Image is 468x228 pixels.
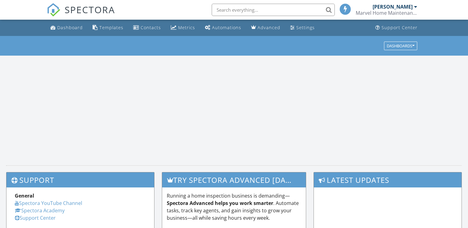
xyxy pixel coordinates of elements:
strong: Spectora Advanced helps you work smarter [167,200,273,206]
p: Running a home inspection business is demanding— . Automate tasks, track key agents, and gain ins... [167,192,302,222]
div: Dashboard [57,25,83,30]
input: Search everything... [212,4,335,16]
a: Automations (Basic) [202,22,244,33]
a: Advanced [249,22,283,33]
div: Automations [212,25,241,30]
a: Spectora Academy [15,207,65,214]
strong: General [15,192,34,199]
div: [PERSON_NAME] [373,4,413,10]
h3: Latest Updates [314,172,462,187]
div: Marvel Home Maintenance and Inspections [356,10,417,16]
div: Dashboards [387,44,414,48]
a: Templates [90,22,126,33]
div: Metrics [178,25,195,30]
h3: Support [6,172,154,187]
div: Support Center [382,25,418,30]
a: Dashboard [48,22,85,33]
button: Dashboards [384,41,417,50]
a: Contacts [131,22,163,33]
img: The Best Home Inspection Software - Spectora [47,3,60,17]
a: Metrics [168,22,198,33]
div: Settings [296,25,315,30]
div: Advanced [258,25,280,30]
a: Support Center [373,22,420,33]
div: Contacts [141,25,161,30]
a: Spectora YouTube Channel [15,200,82,206]
div: Templates [99,25,123,30]
span: SPECTORA [65,3,115,16]
a: Support Center [15,214,56,221]
h3: Try spectora advanced [DATE] [162,172,306,187]
a: SPECTORA [47,8,115,21]
a: Settings [288,22,317,33]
